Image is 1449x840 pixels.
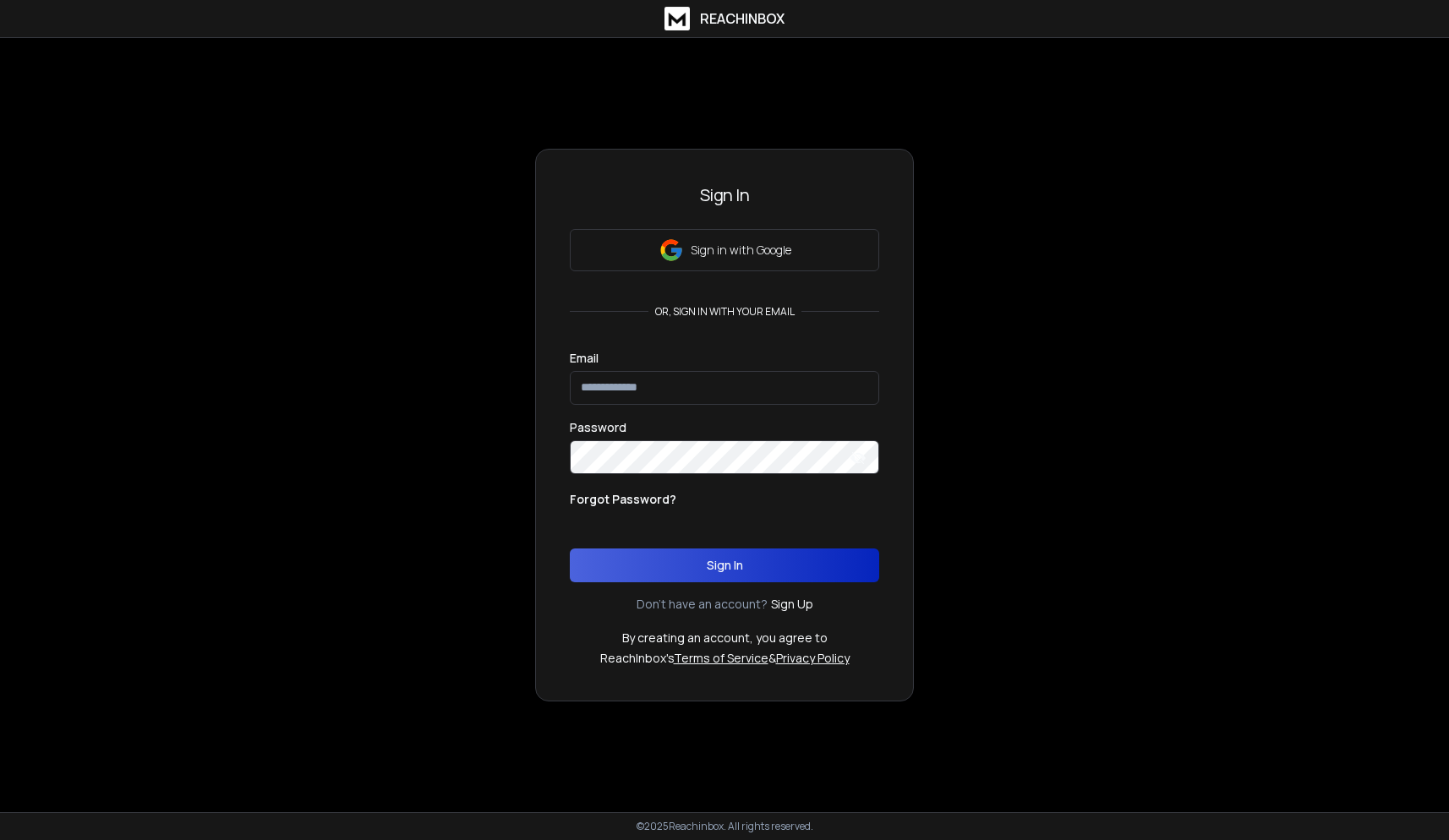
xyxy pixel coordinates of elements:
[691,242,791,259] p: Sign in with Google
[570,548,879,582] button: Sign In
[700,8,785,29] h1: ReachInbox
[637,596,768,613] p: Don't have an account?
[648,305,801,319] p: or, sign in with your email
[570,352,599,364] label: Email
[674,650,768,666] a: Terms of Service
[776,650,850,666] a: Privacy Policy
[664,7,690,30] img: logo
[600,650,850,667] p: ReachInbox's &
[570,183,879,207] h3: Sign In
[622,630,828,646] p: By creating an account, you agree to
[570,229,879,271] button: Sign in with Google
[570,422,626,434] label: Password
[637,820,813,833] p: © 2025 Reachinbox. All rights reserved.
[570,491,676,508] p: Forgot Password?
[664,7,785,30] a: ReachInbox
[771,596,813,613] a: Sign Up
